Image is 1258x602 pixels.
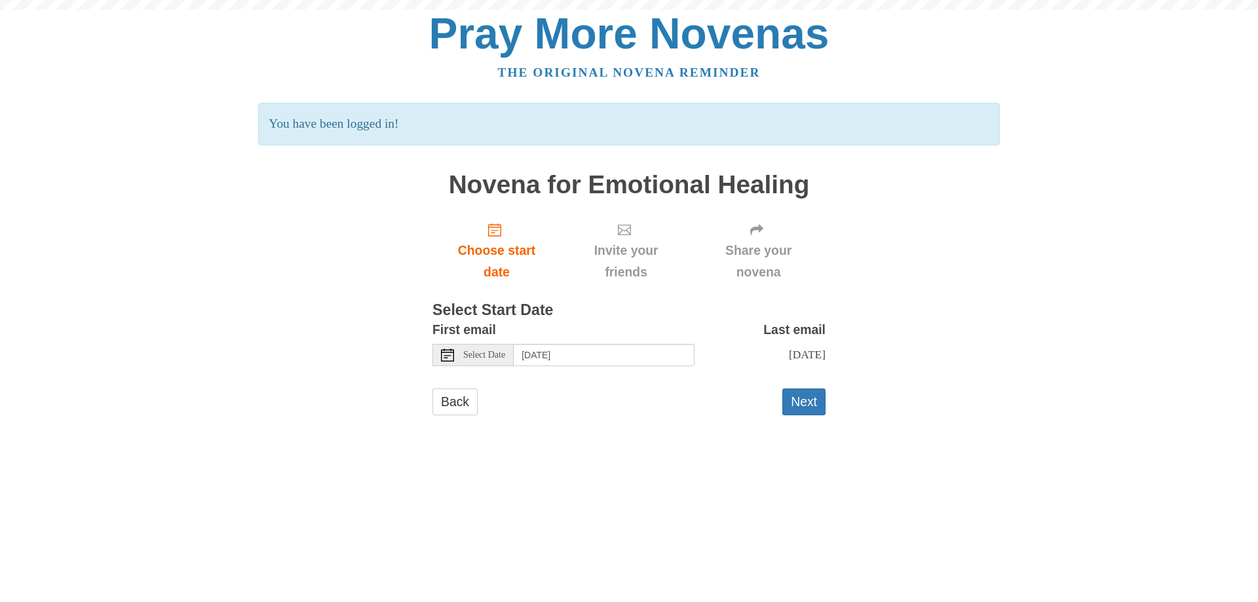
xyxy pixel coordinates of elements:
a: Choose start date [432,212,561,290]
h1: Novena for Emotional Healing [432,171,826,199]
span: Share your novena [704,240,812,283]
label: Last email [763,319,826,341]
a: The original novena reminder [498,66,761,79]
div: Click "Next" to confirm your start date first. [561,212,691,290]
button: Next [782,388,826,415]
a: Back [432,388,478,415]
span: Choose start date [446,240,548,283]
div: Click "Next" to confirm your start date first. [691,212,826,290]
span: [DATE] [789,348,826,361]
h3: Select Start Date [432,302,826,319]
a: Pray More Novenas [429,9,829,58]
span: Select Date [463,350,505,360]
label: First email [432,319,496,341]
p: You have been logged in! [258,103,999,145]
span: Invite your friends [574,240,678,283]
